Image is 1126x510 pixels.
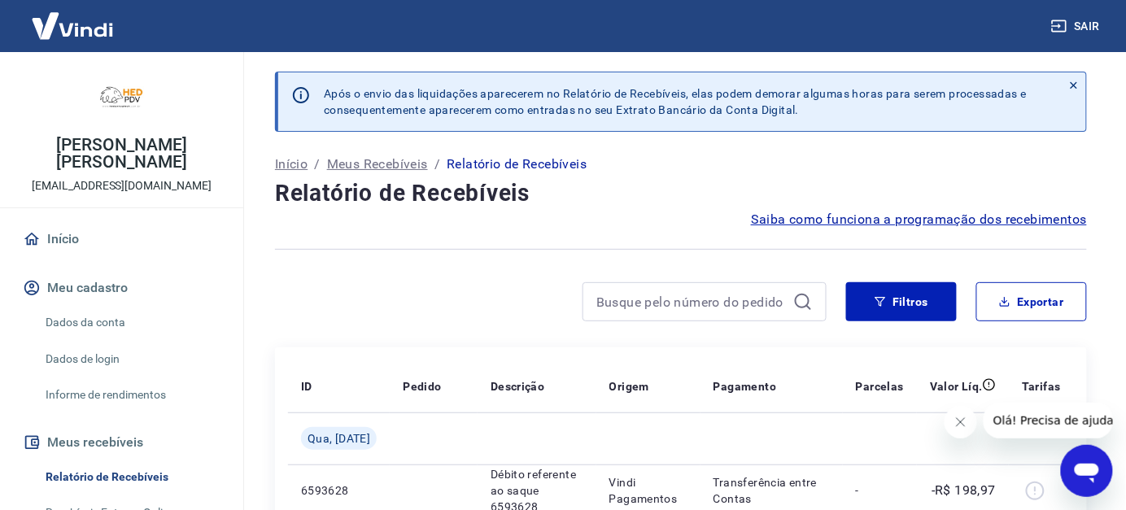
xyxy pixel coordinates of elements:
button: Sair [1048,11,1106,41]
p: 6593628 [301,482,377,499]
button: Exportar [976,282,1087,321]
a: Dados de login [39,342,224,376]
p: Tarifas [1022,378,1061,394]
button: Meus recebíveis [20,425,224,460]
span: Olá! Precisa de ajuda? [10,11,137,24]
p: Vindi Pagamentos [609,474,687,507]
input: Busque pelo número do pedido [596,290,787,314]
p: Após o envio das liquidações aparecerem no Relatório de Recebíveis, elas podem demorar algumas ho... [324,85,1027,118]
p: Relatório de Recebíveis [447,155,587,174]
p: ID [301,378,312,394]
p: Valor Líq. [930,378,983,394]
p: Pedido [403,378,441,394]
p: [EMAIL_ADDRESS][DOMAIN_NAME] [32,177,212,194]
p: Pagamento [714,378,777,394]
p: Descrição [491,378,545,394]
iframe: Fechar mensagem [945,406,977,438]
button: Filtros [846,282,957,321]
a: Meus Recebíveis [327,155,428,174]
p: -R$ 198,97 [932,481,996,500]
img: 9c3842dc-1fa9-4094-9af5-496fb0fb1fcc.jpeg [89,65,155,130]
a: Início [20,221,224,257]
p: Origem [609,378,649,394]
p: Transferência entre Contas [714,474,830,507]
h4: Relatório de Recebíveis [275,177,1087,210]
iframe: Mensagem da empresa [984,403,1113,438]
p: / [434,155,440,174]
p: / [314,155,320,174]
span: Qua, [DATE] [308,430,370,447]
img: Vindi [20,1,125,50]
p: [PERSON_NAME] [PERSON_NAME] [13,137,230,171]
a: Dados da conta [39,306,224,339]
p: - [856,482,904,499]
button: Meu cadastro [20,270,224,306]
a: Relatório de Recebíveis [39,460,224,494]
a: Início [275,155,308,174]
p: Parcelas [856,378,904,394]
a: Informe de rendimentos [39,378,224,412]
iframe: Botão para abrir a janela de mensagens [1061,445,1113,497]
a: Saiba como funciona a programação dos recebimentos [751,210,1087,229]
